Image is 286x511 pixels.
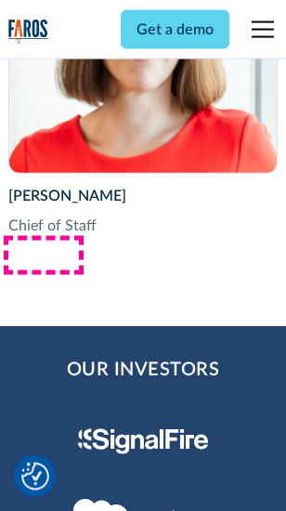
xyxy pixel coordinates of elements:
img: Signal Fire Logo [78,428,209,454]
div: menu [240,7,278,52]
a: Get a demo [121,10,229,49]
div: [PERSON_NAME] [8,185,278,207]
img: Revisit consent button [21,463,49,491]
button: Cookie Settings [21,463,49,491]
h2: Our Investors [67,356,220,384]
img: Logo of the analytics and reporting company Faros. [8,20,48,46]
a: home [8,20,48,46]
div: Chief of Staff [8,215,278,237]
